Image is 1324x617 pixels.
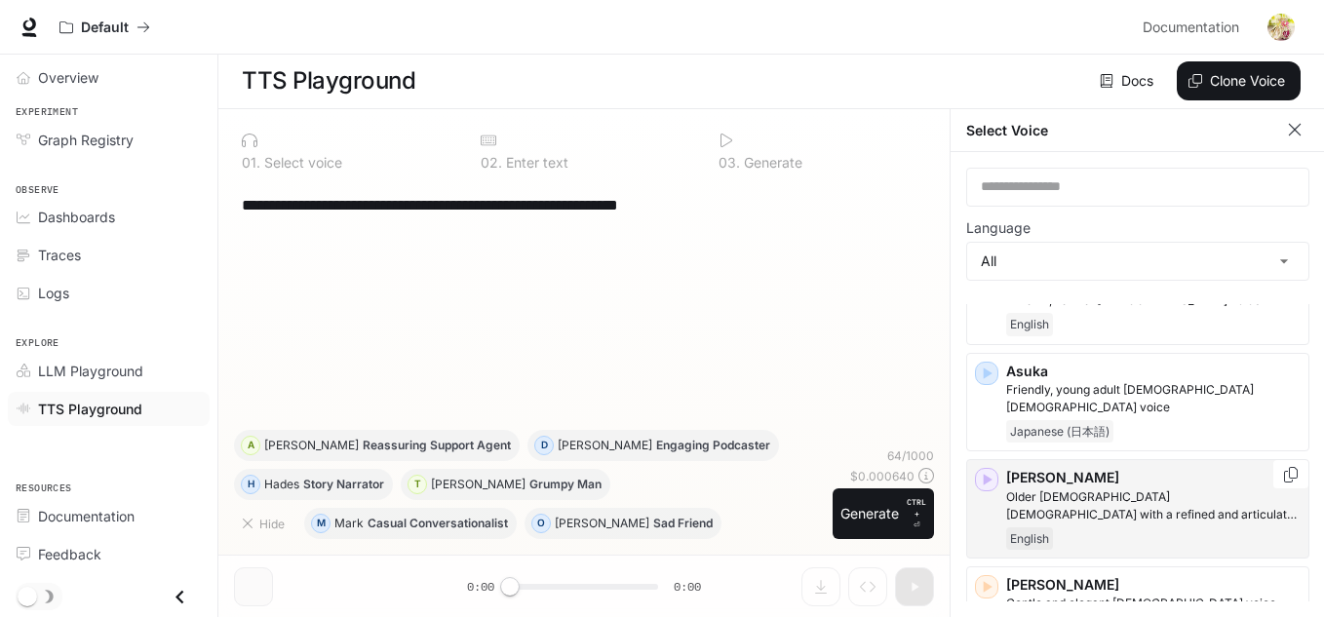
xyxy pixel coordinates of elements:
[8,123,210,157] a: Graph Registry
[368,518,508,529] p: Casual Conversationalist
[656,440,770,451] p: Engaging Podcaster
[1096,61,1161,100] a: Docs
[558,440,652,451] p: [PERSON_NAME]
[158,577,202,617] button: Close drawer
[242,156,260,170] p: 0 1 .
[81,19,129,36] p: Default
[1006,362,1301,381] p: Asuka
[1262,8,1301,47] button: User avatar
[18,585,37,606] span: Dark mode toggle
[740,156,802,170] p: Generate
[967,243,1308,280] div: All
[264,479,299,490] p: Hades
[312,508,330,539] div: M
[1143,16,1239,40] span: Documentation
[1006,468,1301,487] p: [PERSON_NAME]
[525,508,721,539] button: O[PERSON_NAME]Sad Friend
[38,245,81,265] span: Traces
[8,499,210,533] a: Documentation
[8,60,210,95] a: Overview
[1006,488,1301,523] p: Older British male with a refined and articulate voice
[264,440,359,451] p: [PERSON_NAME]
[833,488,934,539] button: GenerateCTRL +⏎
[242,469,259,500] div: H
[431,479,526,490] p: [PERSON_NAME]
[1177,61,1301,100] button: Clone Voice
[532,508,550,539] div: O
[535,430,553,461] div: D
[907,496,926,531] p: ⏎
[8,200,210,234] a: Dashboards
[8,238,210,272] a: Traces
[555,518,649,529] p: [PERSON_NAME]
[234,469,393,500] button: HHadesStory Narrator
[502,156,568,170] p: Enter text
[303,479,384,490] p: Story Narrator
[966,221,1031,235] p: Language
[1006,595,1301,612] p: Gentle and elegant female voice
[1281,467,1301,482] button: Copy Voice ID
[363,440,511,451] p: Reassuring Support Agent
[8,276,210,310] a: Logs
[38,544,101,564] span: Feedback
[1135,8,1254,47] a: Documentation
[38,506,135,526] span: Documentation
[1006,313,1053,336] span: English
[529,479,602,490] p: Grumpy Man
[334,518,364,529] p: Mark
[8,354,210,388] a: LLM Playground
[38,130,134,150] span: Graph Registry
[1006,527,1053,551] span: English
[527,430,779,461] button: D[PERSON_NAME]Engaging Podcaster
[38,207,115,227] span: Dashboards
[38,399,142,419] span: TTS Playground
[907,496,926,520] p: CTRL +
[234,508,296,539] button: Hide
[38,67,98,88] span: Overview
[409,469,426,500] div: T
[719,156,740,170] p: 0 3 .
[1267,14,1295,41] img: User avatar
[1006,420,1113,443] span: Japanese (日本語)
[242,61,415,100] h1: TTS Playground
[51,8,159,47] button: All workspaces
[8,537,210,571] a: Feedback
[242,430,259,461] div: A
[1006,575,1301,595] p: [PERSON_NAME]
[1006,381,1301,416] p: Friendly, young adult Japanese female voice
[481,156,502,170] p: 0 2 .
[234,430,520,461] button: A[PERSON_NAME]Reassuring Support Agent
[401,469,610,500] button: T[PERSON_NAME]Grumpy Man
[653,518,713,529] p: Sad Friend
[304,508,517,539] button: MMarkCasual Conversationalist
[8,392,210,426] a: TTS Playground
[260,156,342,170] p: Select voice
[38,283,69,303] span: Logs
[38,361,143,381] span: LLM Playground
